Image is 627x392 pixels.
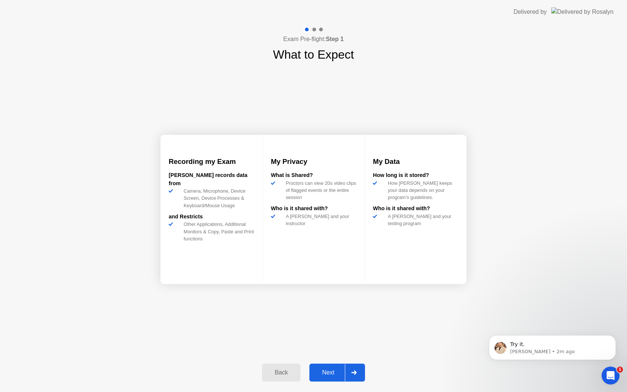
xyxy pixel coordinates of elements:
[514,7,547,16] div: Delivered by
[271,171,356,180] div: What is Shared?
[373,205,458,213] div: Who is it shared with?
[264,369,298,376] div: Back
[478,320,627,372] iframe: Intercom notifications message
[273,46,354,63] h1: What to Expect
[169,171,254,187] div: [PERSON_NAME] records data from
[373,156,458,167] h3: My Data
[169,213,254,221] div: and Restricts
[283,35,344,44] h4: Exam Pre-flight:
[385,180,458,201] div: How [PERSON_NAME] keeps your data depends on your program’s guidelines.
[602,367,620,385] iframe: Intercom live chat
[326,36,344,42] b: Step 1
[312,369,345,376] div: Next
[271,156,356,167] h3: My Privacy
[551,7,614,16] img: Delivered by Rosalyn
[262,364,300,382] button: Back
[283,180,356,201] div: Proctors can view 20s video clips of flagged events or the entire session
[283,213,356,227] div: A [PERSON_NAME] and your instructor
[309,364,365,382] button: Next
[373,171,458,180] div: How long is it stored?
[181,221,254,242] div: Other Applications, Additional Monitors & Copy, Paste and Print functions
[169,156,254,167] h3: Recording my Exam
[385,213,458,227] div: A [PERSON_NAME] and your testing program
[271,205,356,213] div: Who is it shared with?
[617,367,623,373] span: 1
[181,187,254,209] div: Camera, Microphone, Device Screen, Device Processes & Keyboard/Mouse Usage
